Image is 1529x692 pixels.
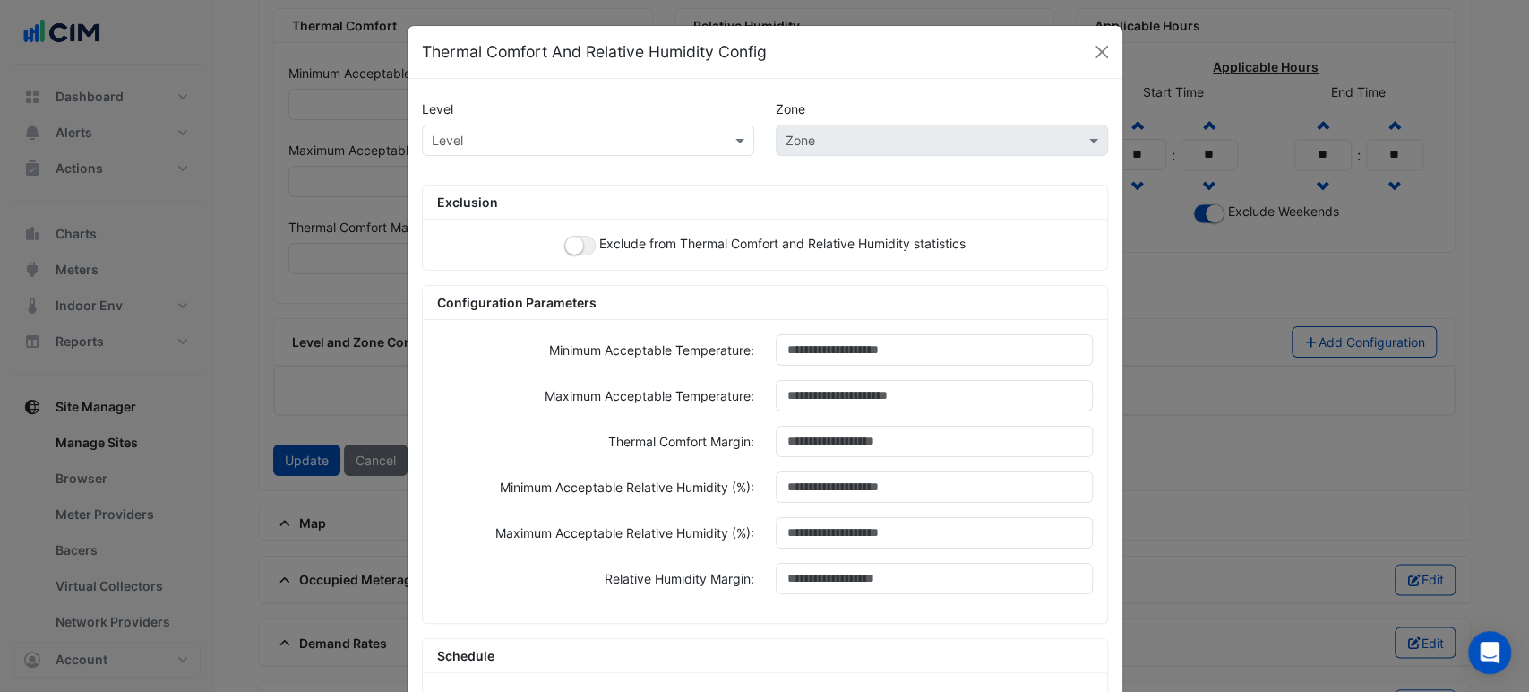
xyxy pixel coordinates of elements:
[599,236,966,251] span: Exclude from Thermal Comfort and Relative Humidity statistics
[608,426,754,457] label: Thermal Comfort Margin:
[422,93,453,125] label: Level
[437,646,1093,665] div: Schedule
[765,125,1119,156] div: Please select Level first
[1468,631,1511,674] div: Open Intercom Messenger
[776,93,805,125] label: Zone
[545,380,754,411] label: Maximum Acceptable Temperature:
[423,286,1107,320] div: Configuration Parameters
[549,334,754,366] label: Minimum Acceptable Temperature:
[1088,39,1115,65] button: Close
[605,563,754,594] label: Relative Humidity Margin:
[422,40,767,64] h5: Thermal Comfort And Relative Humidity Config
[495,517,754,549] label: Maximum Acceptable Relative Humidity (%):
[423,186,1107,220] div: Exclusion
[500,471,754,503] label: Minimum Acceptable Relative Humidity (%):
